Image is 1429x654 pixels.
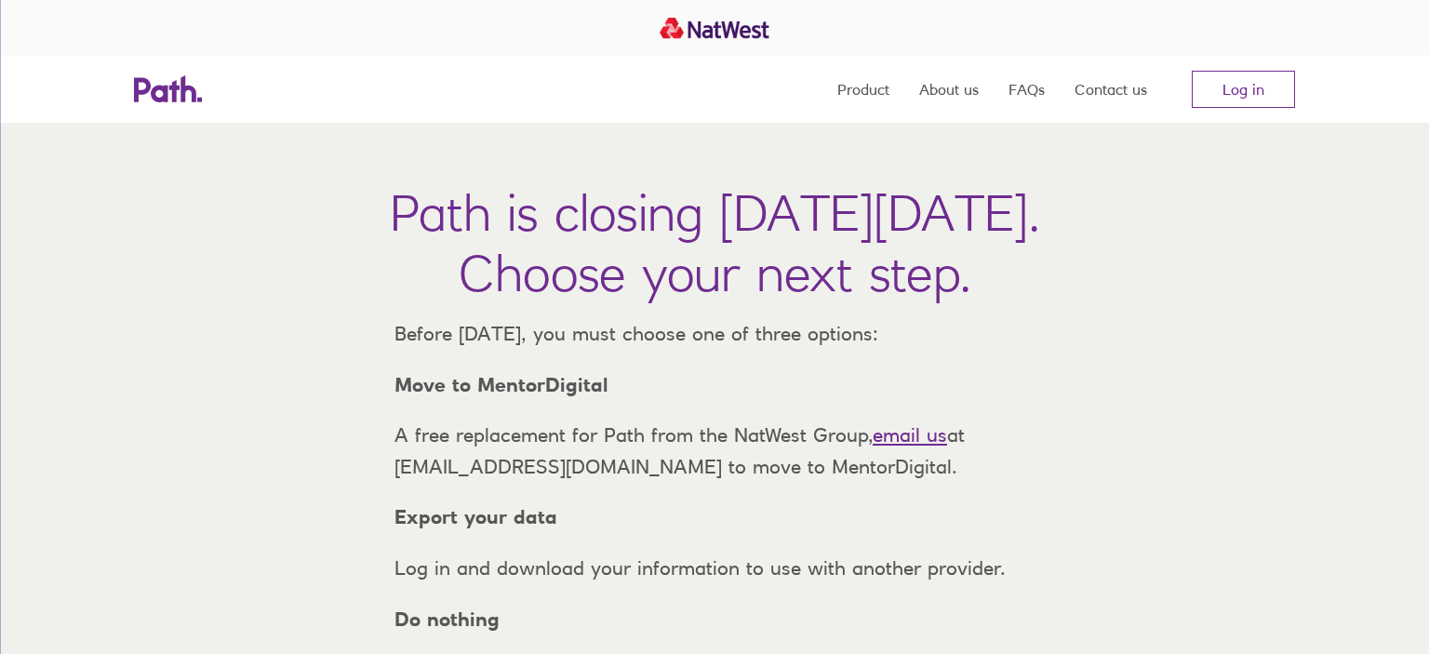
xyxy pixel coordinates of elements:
[394,607,500,631] strong: Do nothing
[1192,71,1295,108] a: Log in
[1075,56,1147,123] a: Contact us
[919,56,979,123] a: About us
[380,420,1049,482] p: A free replacement for Path from the NatWest Group, at [EMAIL_ADDRESS][DOMAIN_NAME] to move to Me...
[837,56,889,123] a: Product
[394,373,608,396] strong: Move to MentorDigital
[1008,56,1045,123] a: FAQs
[380,318,1049,350] p: Before [DATE], you must choose one of three options:
[873,423,947,447] a: email us
[394,505,557,528] strong: Export your data
[380,553,1049,584] p: Log in and download your information to use with another provider.
[390,182,1040,303] h1: Path is closing [DATE][DATE]. Choose your next step.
